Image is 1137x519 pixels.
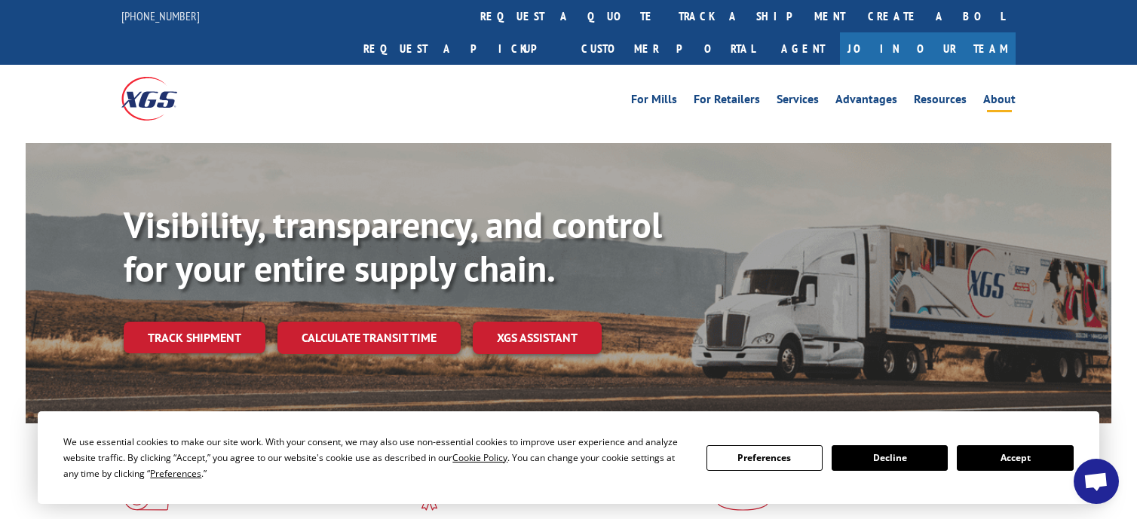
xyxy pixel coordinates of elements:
[452,451,507,464] span: Cookie Policy
[124,322,265,353] a: Track shipment
[352,32,570,65] a: Request a pickup
[832,445,948,471] button: Decline
[1074,459,1119,504] div: Open chat
[121,8,200,23] a: [PHONE_NUMBER]
[957,445,1073,471] button: Accept
[124,201,662,292] b: Visibility, transparency, and control for your entire supply chain.
[840,32,1016,65] a: Join Our Team
[38,411,1099,504] div: Cookie Consent Prompt
[277,322,461,354] a: Calculate transit time
[914,93,967,110] a: Resources
[983,93,1016,110] a: About
[766,32,840,65] a: Agent
[694,93,760,110] a: For Retailers
[63,434,688,481] div: We use essential cookies to make our site work. With your consent, we may also use non-essential ...
[631,93,677,110] a: For Mills
[473,322,602,354] a: XGS ASSISTANT
[777,93,819,110] a: Services
[706,445,823,471] button: Preferences
[150,467,201,480] span: Preferences
[835,93,897,110] a: Advantages
[570,32,766,65] a: Customer Portal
